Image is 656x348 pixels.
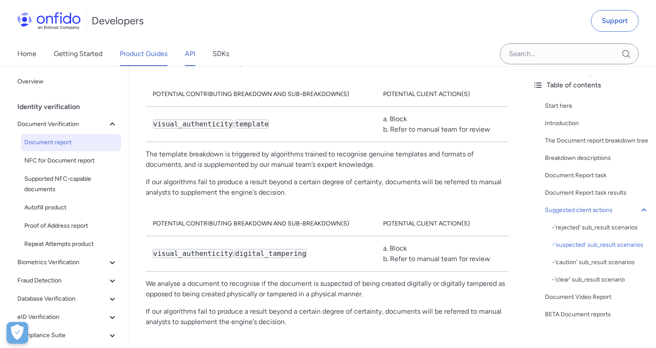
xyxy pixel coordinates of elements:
code: visual_authenticity [153,249,233,258]
a: NFC for Document report [21,152,121,169]
a: Document Report task results [545,188,649,198]
div: - 'caution' sub_result scenarios [552,257,649,268]
a: Suggested client actions [545,205,649,215]
input: Onfido search input field [500,43,639,64]
div: - 'rejected' sub_result scenarios [552,222,649,233]
button: Database Verification [14,290,121,308]
div: Cookie Preferences [7,322,28,344]
a: -'caution' sub_result scenarios [552,257,649,268]
td: : [146,107,376,142]
a: Getting Started [54,42,102,66]
code: template [235,119,269,129]
div: - 'clear' sub_result scenario [552,275,649,285]
a: API [185,42,195,66]
p: The template breakdown is triggered by algorithms trained to recognise genuine templates and form... [146,149,508,170]
button: Document Verification [14,116,121,133]
a: BETA Document reports [545,309,649,320]
button: Fraud Detection [14,272,121,289]
div: - 'suspected' sub_result scenarios [552,240,649,250]
h1: Developers [92,14,144,28]
span: Database Verification [17,294,107,304]
a: -'clear' sub_result scenario [552,275,649,285]
button: Open Preferences [7,322,28,344]
a: Document report [21,134,121,151]
a: -'rejected' sub_result scenarios [552,222,649,233]
button: Biometrics Verification [14,254,121,271]
th: Potential client action(s) [376,212,508,236]
a: SDKs [213,42,229,66]
span: Autofill product [24,202,118,213]
code: digital_tampering [235,249,307,258]
p: If our algorithms fail to produce a result beyond a certain degree of certainty, documents will b... [146,177,508,198]
a: Home [17,42,36,66]
a: -'suspected' sub_result scenarios [552,240,649,250]
span: Supported NFC-capable documents [24,174,118,195]
button: Compliance Suite [14,327,121,344]
a: Autofill product [21,199,121,216]
a: Overview [14,73,121,90]
a: Proof of Address report [21,217,121,235]
a: Product Guides [120,42,167,66]
a: Document Video Report [545,292,649,302]
th: Potential client action(s) [376,82,508,107]
span: Fraud Detection [17,275,107,286]
p: If our algorithms fail to produce a result beyond a certain degree of certainty, documents will b... [146,306,508,327]
span: Compliance Suite [17,330,107,341]
a: Support [591,10,639,32]
button: eID Verification [14,308,121,326]
a: The Document report breakdown tree [545,136,649,146]
span: eID Verification [17,312,107,322]
a: Introduction [545,118,649,129]
th: Potential contributing breakdown and sub-breakdown(s) [146,212,376,236]
span: Overview [17,76,118,87]
img: Onfido Logo [17,12,81,30]
td: : [146,236,376,272]
span: Proof of Address report [24,221,118,231]
div: Identity verification [17,98,125,116]
td: a. Block b. Refer to manual team for review [376,236,508,272]
span: Document report [24,137,118,148]
td: a. Block b. Refer to manual team for review [376,107,508,142]
a: Supported NFC-capable documents [21,170,121,198]
span: Repeat Attempts product [24,239,118,249]
a: Breakdown descriptions [545,153,649,163]
a: Start here [545,101,649,111]
div: Table of contents [533,80,649,90]
a: Repeat Attempts product [21,235,121,253]
span: NFC for Document report [24,156,118,166]
p: We analyse a document to recognise if the document is suspected of being created digitally or dig... [146,278,508,299]
code: visual_authenticity [153,119,233,129]
a: Document Report task [545,170,649,181]
th: Potential contributing breakdown and sub-breakdown(s) [146,82,376,107]
span: Biometrics Verification [17,257,107,268]
span: Document Verification [17,119,107,129]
